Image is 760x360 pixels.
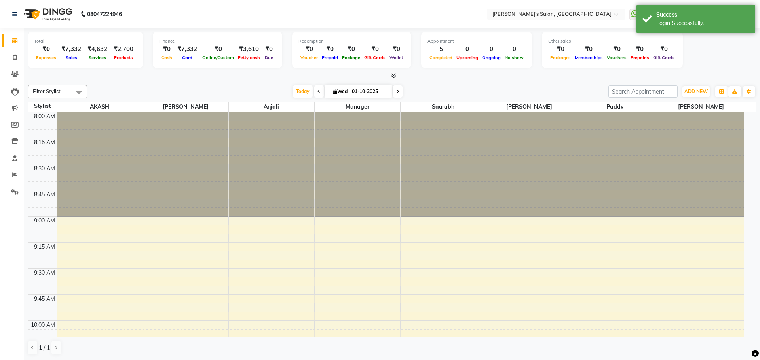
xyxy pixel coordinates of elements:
div: ₹0 [605,45,629,54]
span: Paddy [572,102,658,112]
span: Expenses [34,55,58,60]
b: 08047224946 [87,3,122,25]
div: 0 [454,45,480,54]
input: 2025-10-01 [350,86,389,98]
div: ₹4,632 [84,45,110,54]
span: [PERSON_NAME] [658,102,744,112]
div: 0 [503,45,526,54]
span: Gift Cards [651,55,676,60]
span: Memberships [573,55,605,60]
div: ₹0 [651,45,676,54]
div: 8:00 AM [32,112,57,121]
div: ₹0 [388,45,405,54]
div: Success [656,11,749,19]
div: ₹0 [629,45,651,54]
div: 10:00 AM [29,321,57,329]
div: 9:15 AM [32,243,57,251]
span: [PERSON_NAME] [486,102,572,112]
button: ADD NEW [682,86,710,97]
div: ₹7,332 [58,45,84,54]
div: Total [34,38,137,45]
span: Completed [427,55,454,60]
span: Upcoming [454,55,480,60]
div: ₹0 [262,45,276,54]
span: Petty cash [236,55,262,60]
span: Ongoing [480,55,503,60]
div: ₹0 [548,45,573,54]
div: 8:30 AM [32,164,57,173]
span: Prepaids [629,55,651,60]
span: Manager [315,102,400,112]
span: Filter Stylist [33,88,61,94]
span: Card [180,55,194,60]
span: Online/Custom [200,55,236,60]
div: 8:45 AM [32,190,57,199]
span: Prepaid [320,55,340,60]
span: No show [503,55,526,60]
div: Appointment [427,38,526,45]
div: ₹0 [340,45,362,54]
span: Gift Cards [362,55,388,60]
span: Anjali [229,102,314,112]
span: Due [263,55,275,60]
div: Other sales [548,38,676,45]
div: 8:15 AM [32,138,57,147]
div: ₹0 [200,45,236,54]
span: Wallet [388,55,405,60]
div: Finance [159,38,276,45]
div: ₹7,332 [174,45,200,54]
div: ₹0 [159,45,174,54]
div: 9:30 AM [32,269,57,277]
div: Redemption [298,38,405,45]
div: 5 [427,45,454,54]
span: Package [340,55,362,60]
span: Saurabh [401,102,486,112]
span: Products [112,55,135,60]
div: ₹3,610 [236,45,262,54]
input: Search Appointment [608,85,678,98]
div: ₹2,700 [110,45,137,54]
div: 9:45 AM [32,295,57,303]
span: ADD NEW [684,89,708,94]
div: Login Successfully. [656,19,749,27]
span: 1 / 1 [39,344,50,352]
div: ₹0 [298,45,320,54]
div: 0 [480,45,503,54]
div: Stylist [28,102,57,110]
span: Vouchers [605,55,629,60]
span: Voucher [298,55,320,60]
div: 9:00 AM [32,217,57,225]
div: ₹0 [573,45,605,54]
span: Packages [548,55,573,60]
img: logo [20,3,74,25]
span: Today [293,85,313,98]
span: Sales [64,55,79,60]
span: Wed [331,89,350,94]
span: Cash [159,55,174,60]
span: [PERSON_NAME] [143,102,228,112]
span: AKASH [57,102,142,112]
div: ₹0 [362,45,388,54]
div: ₹0 [320,45,340,54]
span: Services [87,55,108,60]
div: ₹0 [34,45,58,54]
